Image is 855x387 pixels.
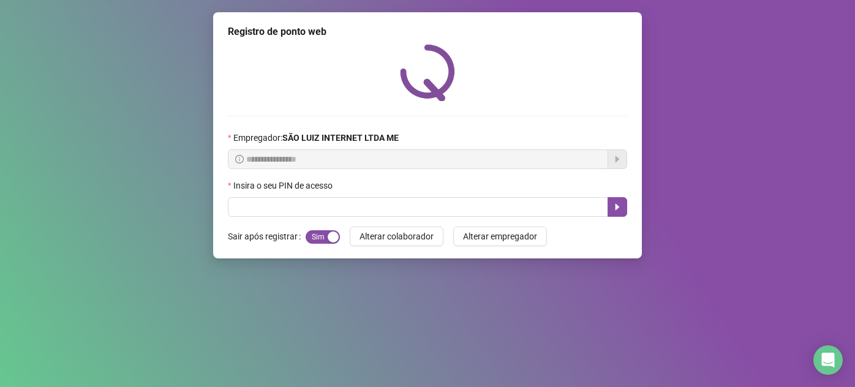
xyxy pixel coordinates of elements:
[282,133,399,143] strong: SÃO LUIZ INTERNET LTDA ME
[228,227,306,246] label: Sair após registrar
[235,155,244,163] span: info-circle
[463,230,537,243] span: Alterar empregador
[813,345,843,375] div: Open Intercom Messenger
[360,230,434,243] span: Alterar colaborador
[228,179,341,192] label: Insira o seu PIN de acesso
[453,227,547,246] button: Alterar empregador
[612,202,622,212] span: caret-right
[350,227,443,246] button: Alterar colaborador
[233,131,399,145] span: Empregador :
[400,44,455,101] img: QRPoint
[228,24,627,39] div: Registro de ponto web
